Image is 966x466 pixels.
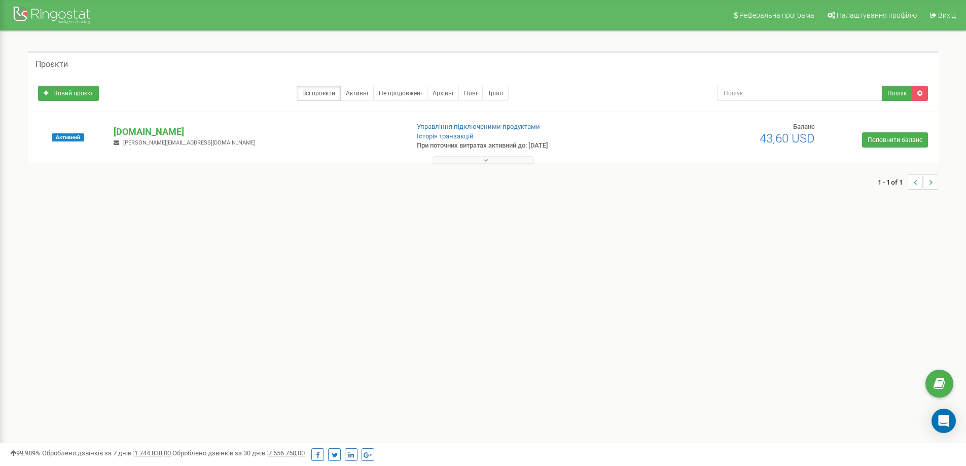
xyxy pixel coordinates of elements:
[717,86,882,101] input: Пошук
[123,139,256,146] span: [PERSON_NAME][EMAIL_ADDRESS][DOMAIN_NAME]
[373,86,427,101] a: Не продовжені
[35,60,68,69] h5: Проєкти
[882,86,912,101] button: Пошук
[297,86,341,101] a: Всі проєкти
[878,174,908,190] span: 1 - 1 of 1
[793,123,815,130] span: Баланс
[932,409,956,433] div: Open Intercom Messenger
[837,11,917,19] span: Налаштування профілю
[760,131,815,146] span: 43,60 USD
[427,86,459,101] a: Архівні
[417,123,540,130] a: Управління підключеними продуктами
[268,449,305,457] u: 7 556 750,00
[739,11,814,19] span: Реферальна програма
[172,449,305,457] span: Оброблено дзвінків за 30 днів :
[42,449,171,457] span: Оброблено дзвінків за 7 днів :
[38,86,99,101] a: Новий проєкт
[458,86,483,101] a: Нові
[878,164,938,200] nav: ...
[10,449,41,457] span: 99,989%
[482,86,509,101] a: Тріал
[134,449,171,457] u: 1 744 838,00
[938,11,956,19] span: Вихід
[340,86,374,101] a: Активні
[52,133,84,141] span: Активний
[862,132,928,148] a: Поповнити баланс
[417,141,628,151] p: При поточних витратах активний до: [DATE]
[114,125,400,138] p: [DOMAIN_NAME]
[417,132,474,140] a: Історія транзакцій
